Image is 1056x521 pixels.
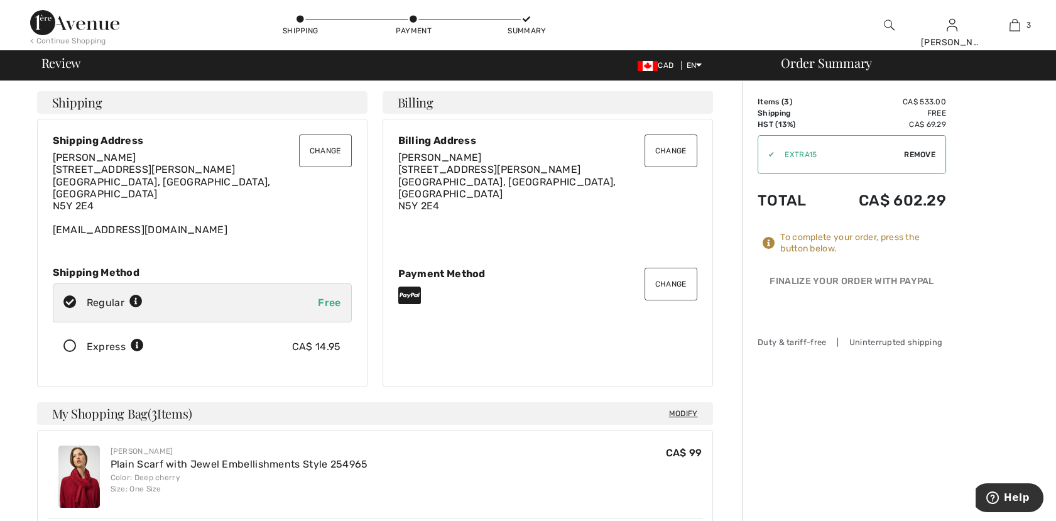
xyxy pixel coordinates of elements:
[638,61,658,71] img: Canadian Dollar
[921,36,983,49] div: [PERSON_NAME]
[37,402,713,425] h4: My Shopping Bag
[976,483,1043,515] iframe: Opens a widget where you can find more information
[1026,19,1031,31] span: 3
[758,119,825,130] td: HST (13%)
[884,18,895,33] img: search the website
[825,96,946,107] td: CA$ 533.00
[53,151,352,236] div: [EMAIL_ADDRESS][DOMAIN_NAME]
[53,163,271,212] span: [STREET_ADDRESS][PERSON_NAME] [GEOGRAPHIC_DATA], [GEOGRAPHIC_DATA], [GEOGRAPHIC_DATA] N5Y 2E4
[318,297,340,309] span: Free
[758,149,775,160] div: ✔
[53,151,136,163] span: [PERSON_NAME]
[398,151,482,163] span: [PERSON_NAME]
[398,268,697,280] div: Payment Method
[758,107,825,119] td: Shipping
[825,179,946,222] td: CA$ 602.29
[1010,18,1020,33] img: My Bag
[666,447,702,459] span: CA$ 99
[984,18,1045,33] a: 3
[947,18,957,33] img: My Info
[758,96,825,107] td: Items ( )
[825,119,946,130] td: CA$ 69.29
[41,57,81,69] span: Review
[398,96,433,109] span: Billing
[53,266,352,278] div: Shipping Method
[281,25,319,36] div: Shipping
[766,57,1048,69] div: Order Summary
[638,61,678,70] span: CAD
[669,407,698,420] span: Modify
[758,293,946,322] iframe: PayPal-paypal
[645,268,697,300] button: Change
[508,25,545,36] div: Summary
[53,134,352,146] div: Shipping Address
[825,107,946,119] td: Free
[904,149,935,160] span: Remove
[758,179,825,222] td: Total
[687,61,702,70] span: EN
[58,446,100,508] img: Plain Scarf with Jewel Embellishments Style 254965
[398,163,616,212] span: [STREET_ADDRESS][PERSON_NAME] [GEOGRAPHIC_DATA], [GEOGRAPHIC_DATA], [GEOGRAPHIC_DATA] N5Y 2E4
[292,339,341,354] div: CA$ 14.95
[780,232,946,255] div: To complete your order, press the button below.
[775,136,904,173] input: Promo code
[30,35,106,47] div: < Continue Shopping
[30,10,119,35] img: 1ère Avenue
[148,405,192,422] span: ( Items)
[111,472,368,495] div: Color: Deep cherry Size: One Size
[111,458,368,470] a: Plain Scarf with Jewel Embellishments Style 254965
[947,19,957,31] a: Sign In
[87,339,144,354] div: Express
[395,25,432,36] div: Payment
[398,134,697,146] div: Billing Address
[645,134,697,167] button: Change
[87,295,143,310] div: Regular
[758,275,946,293] div: Finalize Your Order with PayPal
[299,134,352,167] button: Change
[784,97,789,106] span: 3
[52,96,102,109] span: Shipping
[111,446,368,457] div: [PERSON_NAME]
[758,336,946,348] div: Duty & tariff-free | Uninterrupted shipping
[151,404,157,420] span: 3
